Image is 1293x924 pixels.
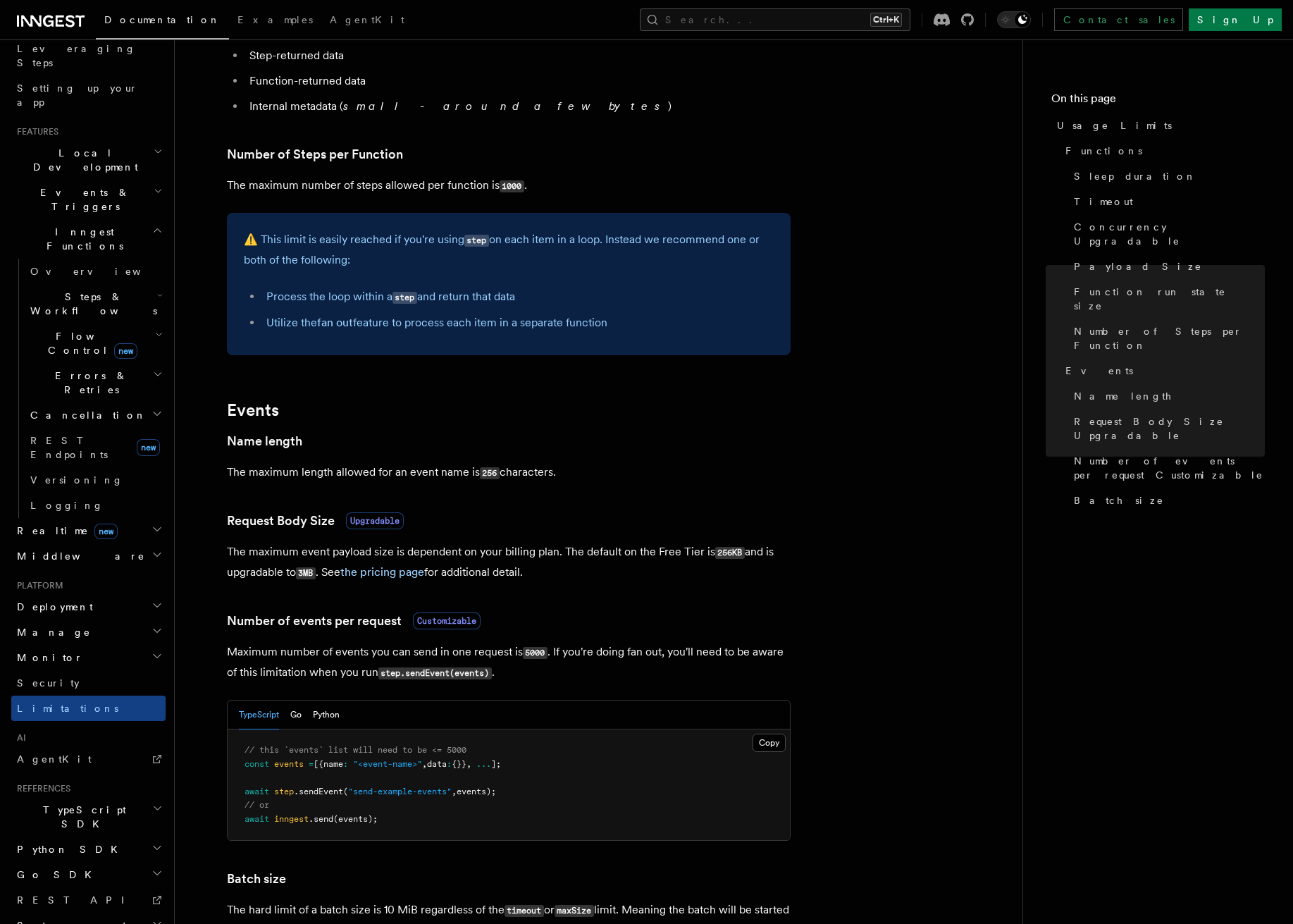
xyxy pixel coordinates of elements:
[11,696,166,721] a: Limitations
[11,75,166,115] a: Setting up your app
[11,543,166,569] button: Middleware
[1074,414,1265,443] span: Request Body Size Upgradable
[505,905,544,917] code: timeout
[11,594,166,620] button: Deployment
[427,759,447,769] span: data
[245,814,269,824] span: await
[25,363,166,402] button: Errors & Retries
[555,905,594,917] code: maxSize
[1060,358,1265,383] a: Events
[25,290,157,318] span: Steps & Workflows
[290,701,302,729] button: Go
[11,651,83,665] span: Monitor
[1074,169,1196,183] span: Sleep duration
[11,797,166,837] button: TypeScript SDK
[1060,138,1265,164] a: Functions
[227,400,279,420] a: Events
[11,803,152,831] span: TypeScript SDK
[1068,164,1265,189] a: Sleep duration
[1051,113,1265,138] a: Usage Limits
[17,677,80,689] span: Security
[500,180,524,192] code: 1000
[452,787,457,796] span: ,
[1057,118,1172,133] span: Usage Limits
[378,667,492,679] code: step.sendEvent(events)
[11,185,154,214] span: Events & Triggers
[343,759,348,769] span: :
[25,369,153,397] span: Errors & Retries
[25,467,166,493] a: Versioning
[274,759,304,769] span: events
[25,329,155,357] span: Flow Control
[1068,409,1265,448] a: Request Body Size Upgradable
[104,14,221,25] span: Documentation
[1068,319,1265,358] a: Number of Steps per Function
[296,567,316,579] code: 3MB
[1068,279,1265,319] a: Function run state size
[96,4,229,39] a: Documentation
[227,611,481,631] a: Number of events per requestCustomizable
[229,4,321,38] a: Examples
[321,4,413,38] a: AgentKit
[1068,383,1265,409] a: Name length
[466,759,471,769] span: ,
[245,759,269,769] span: const
[17,753,92,765] span: AgentKit
[491,759,501,769] span: ];
[11,837,166,862] button: Python SDK
[346,512,404,529] span: Upgradable
[1074,454,1265,482] span: Number of events per request Customizable
[227,869,286,889] a: Batch size
[25,284,166,324] button: Steps & Workflows
[11,180,166,219] button: Events & Triggers
[245,97,791,116] li: Internal metadata ( )
[313,701,340,729] button: Python
[343,787,348,796] span: (
[447,759,452,769] span: :
[1054,8,1183,31] a: Contact sales
[480,467,500,479] code: 256
[94,524,118,539] span: new
[11,140,166,180] button: Local Development
[11,746,166,772] a: AgentKit
[11,670,166,696] a: Security
[753,734,786,752] button: Copy
[227,642,791,683] p: Maximum number of events you can send in one request is . If you're doing fan out, you'll need to...
[25,428,166,467] a: REST Endpointsnew
[1074,195,1133,209] span: Timeout
[1189,8,1282,31] a: Sign Up
[1074,220,1265,248] span: Concurrency Upgradable
[348,787,452,796] span: "send-example-events"
[1068,488,1265,513] a: Batch size
[11,862,166,887] button: Go SDK
[244,230,774,270] p: ⚠️ This limit is easily reached if you're using on each item in a loop. Instead we recommend one ...
[309,814,333,824] span: .send
[262,313,774,333] li: Utilize the feature to process each item in a separate function
[314,759,343,769] span: [{name
[239,701,279,729] button: TypeScript
[25,324,166,363] button: Flow Controlnew
[11,868,100,882] span: Go SDK
[353,759,422,769] span: "<event-name>"
[11,783,70,794] span: References
[997,11,1031,28] button: Toggle dark mode
[25,408,147,422] span: Cancellation
[452,759,466,769] span: {}}
[1068,189,1265,214] a: Timeout
[11,549,145,563] span: Middleware
[1068,214,1265,254] a: Concurrency Upgradable
[1065,144,1142,158] span: Functions
[274,814,309,824] span: inngest
[30,435,108,460] span: REST Endpoints
[245,71,791,91] li: Function-returned data
[1051,90,1265,113] h4: On this page
[333,814,378,824] span: (events);
[11,732,26,744] span: AI
[137,439,160,456] span: new
[11,524,118,538] span: Realtime
[523,647,547,659] code: 5000
[227,542,791,583] p: The maximum event payload size is dependent on your billing plan. The default on the Free Tier is...
[11,842,126,856] span: Python SDK
[1074,389,1173,403] span: Name length
[413,612,481,629] span: Customizable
